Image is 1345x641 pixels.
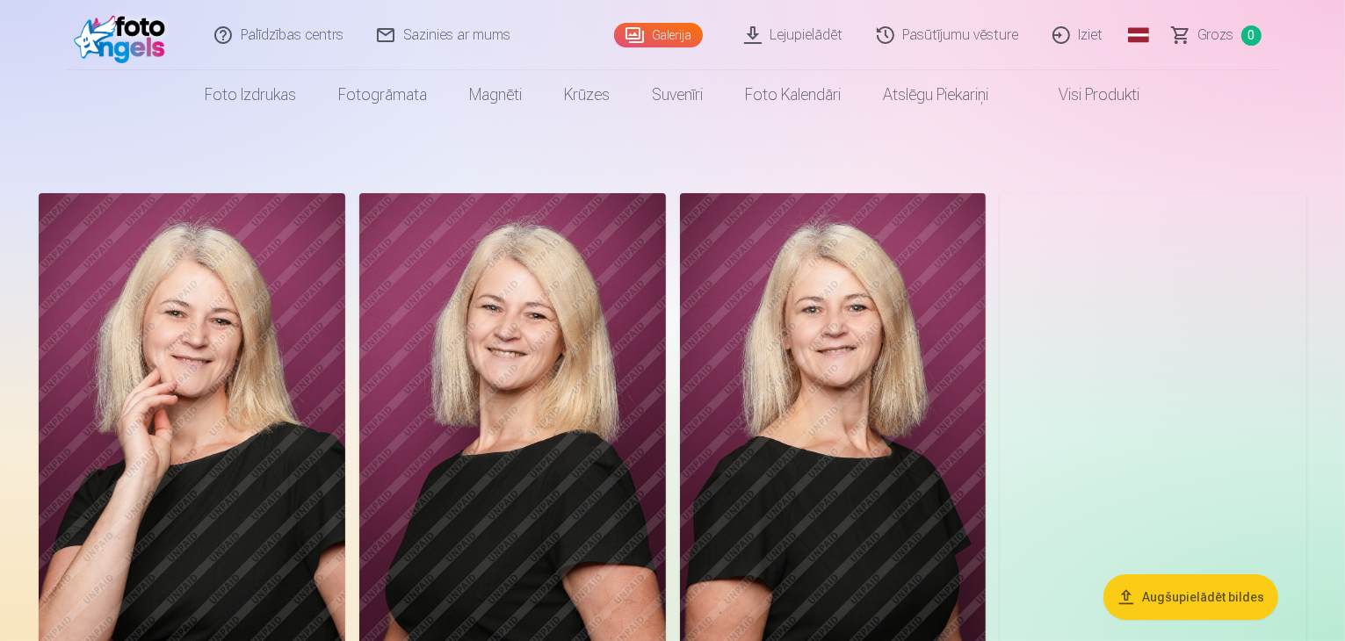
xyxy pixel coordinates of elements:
[1198,25,1234,46] span: Grozs
[1103,574,1278,620] button: Augšupielādēt bildes
[318,70,449,119] a: Fotogrāmata
[1010,70,1161,119] a: Visi produkti
[725,70,863,119] a: Foto kalendāri
[74,7,175,63] img: /fa1
[632,70,725,119] a: Suvenīri
[544,70,632,119] a: Krūzes
[1241,25,1262,46] span: 0
[614,23,703,47] a: Galerija
[184,70,318,119] a: Foto izdrukas
[863,70,1010,119] a: Atslēgu piekariņi
[449,70,544,119] a: Magnēti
